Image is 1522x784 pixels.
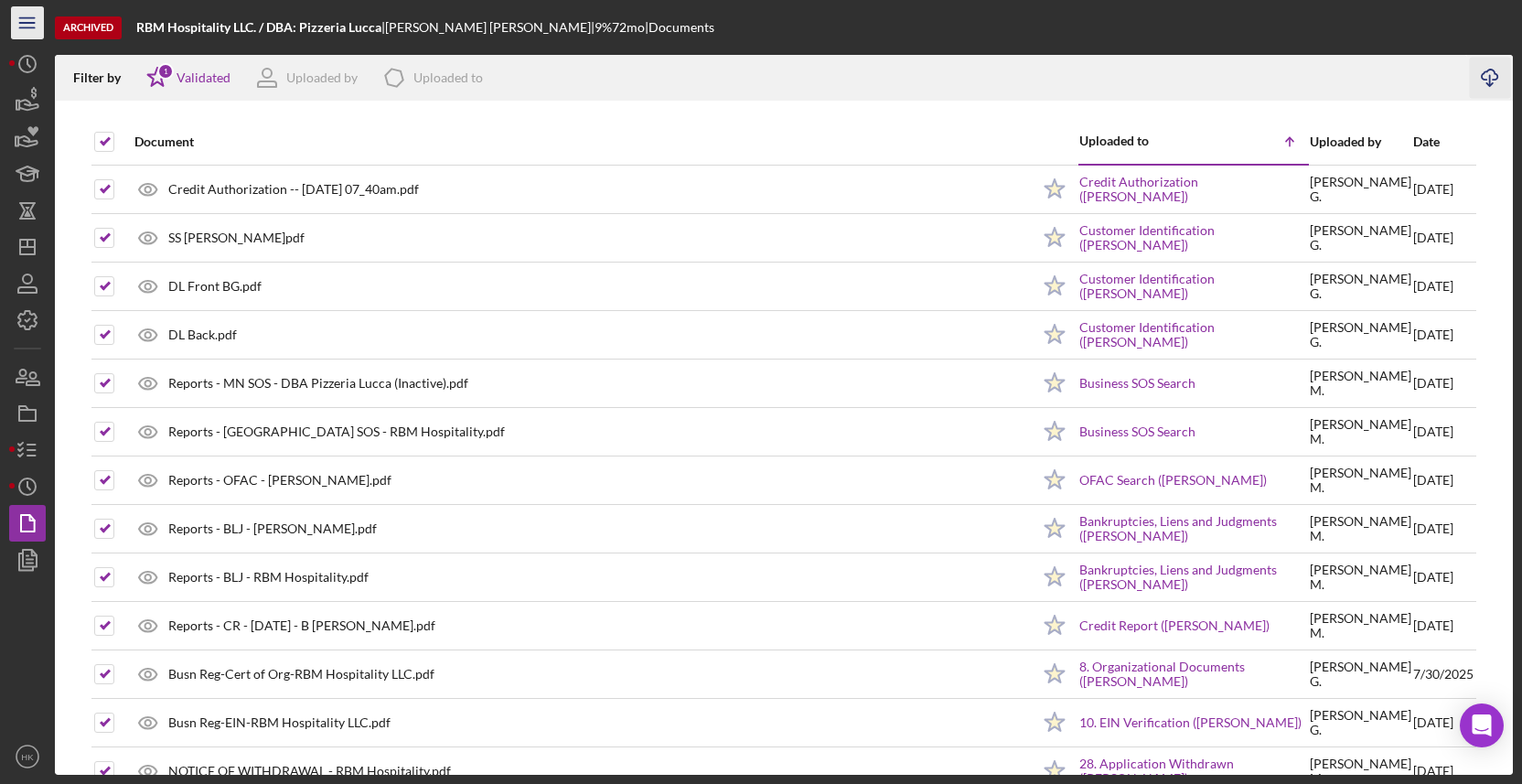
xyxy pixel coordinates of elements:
[168,182,419,197] div: Credit Authorization -- [DATE] 07_40am.pdf
[1079,660,1308,689] a: 8. Organizational Documents ([PERSON_NAME])
[645,20,714,35] div: | Documents
[1079,175,1308,204] a: Credit Authorization ([PERSON_NAME])
[1310,514,1411,543] div: [PERSON_NAME] M .
[1413,700,1474,746] div: [DATE]
[168,764,451,779] div: NOTICE OF WITHDRAWAL - RBM Hospitality.pdf
[136,19,381,35] b: RBM Hospitality LLC. / DBA: Pizzeria Lucca
[612,20,645,35] div: 72 mo
[1079,424,1195,439] a: Business SOS Search
[168,424,505,439] div: Reports - [GEOGRAPHIC_DATA] SOS - RBM Hospitality.pdf
[1079,514,1308,543] a: Bankruptcies, Liens and Judgments ([PERSON_NAME])
[168,570,369,585] div: Reports - BLJ - RBM Hospitality.pdf
[21,752,34,762] text: HK
[168,231,305,245] div: SS [PERSON_NAME]pdf
[1079,618,1270,633] a: Credit Report ([PERSON_NAME])
[168,618,435,633] div: Reports - CR - [DATE] - B [PERSON_NAME].pdf
[168,279,262,294] div: DL Front BG.pdf
[1310,175,1411,204] div: [PERSON_NAME] G .
[1413,263,1474,309] div: [DATE]
[1310,417,1411,446] div: [PERSON_NAME] M .
[1310,660,1411,689] div: [PERSON_NAME] G .
[1413,506,1474,552] div: [DATE]
[1079,376,1195,391] a: Business SOS Search
[1310,272,1411,301] div: [PERSON_NAME] G .
[413,70,483,85] div: Uploaded to
[1413,312,1474,358] div: [DATE]
[1413,360,1474,406] div: [DATE]
[1310,563,1411,592] div: [PERSON_NAME] M .
[1310,708,1411,737] div: [PERSON_NAME] G .
[1413,134,1474,149] div: Date
[1310,134,1411,149] div: Uploaded by
[1079,473,1267,488] a: OFAC Search ([PERSON_NAME])
[157,63,174,80] div: 1
[168,328,237,342] div: DL Back.pdf
[1310,466,1411,495] div: [PERSON_NAME] M .
[55,16,122,39] div: Archived
[168,473,391,488] div: Reports - OFAC - [PERSON_NAME].pdf
[1310,369,1411,398] div: [PERSON_NAME] M .
[1413,554,1474,600] div: [DATE]
[168,667,434,682] div: Busn Reg-Cert of Org-RBM Hospitality LLC.pdf
[1413,166,1474,213] div: [DATE]
[1079,715,1302,730] a: 10. EIN Verification ([PERSON_NAME])
[286,70,358,85] div: Uploaded by
[177,70,230,85] div: Validated
[9,738,46,775] button: HK
[168,521,377,536] div: Reports - BLJ - [PERSON_NAME].pdf
[1413,651,1474,697] div: 7/30/2025
[1413,215,1474,261] div: [DATE]
[1310,223,1411,252] div: [PERSON_NAME] G .
[168,376,468,391] div: Reports - MN SOS - DBA Pizzeria Lucca (Inactive).pdf
[1413,457,1474,503] div: [DATE]
[1079,563,1308,592] a: Bankruptcies, Liens and Judgments ([PERSON_NAME])
[134,134,1030,149] div: Document
[168,715,391,730] div: Busn Reg-EIN-RBM Hospitality LLC.pdf
[385,20,595,35] div: [PERSON_NAME] [PERSON_NAME] |
[73,70,134,85] div: Filter by
[1079,134,1194,148] div: Uploaded to
[1413,603,1474,649] div: [DATE]
[1310,320,1411,349] div: [PERSON_NAME] G .
[1413,409,1474,455] div: [DATE]
[1079,320,1308,349] a: Customer Identification ([PERSON_NAME])
[595,20,612,35] div: 9 %
[1460,703,1504,747] div: Open Intercom Messenger
[1310,611,1411,640] div: [PERSON_NAME] M .
[1079,272,1308,301] a: Customer Identification ([PERSON_NAME])
[136,20,385,35] div: |
[1079,223,1308,252] a: Customer Identification ([PERSON_NAME])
